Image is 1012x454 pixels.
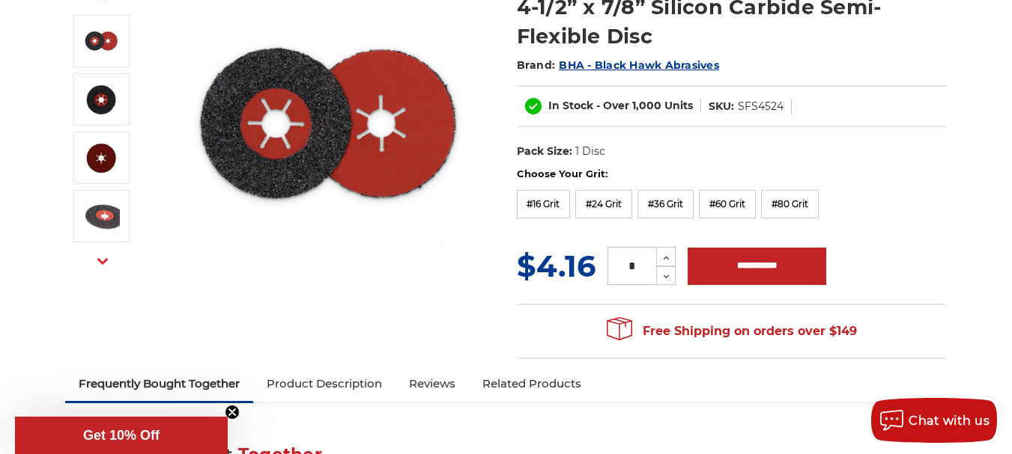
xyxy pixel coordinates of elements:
[517,248,596,284] span: $4.16
[575,144,605,159] dd: 1 Disc
[607,316,857,346] span: Free Shipping on orders over $149
[253,367,396,400] a: Product Description
[396,367,469,400] a: Reviews
[709,99,734,114] dt: SKU:
[559,58,719,72] a: BHA - Black Hawk Abrasives
[596,99,629,112] span: - Over
[82,81,120,118] img: 4-1/2” x 7/8” Silicon Carbide Semi-Flexible Disc
[469,367,595,400] a: Related Products
[82,139,120,177] img: 4-1/2” x 7/8” Silicon Carbide Semi-Flexible Disc
[548,99,593,112] span: In Stock
[517,144,572,159] dt: Pack Size:
[871,398,997,443] button: Chat with us
[664,99,693,112] span: Units
[225,405,240,420] button: Close teaser
[83,428,160,443] span: Get 10% Off
[15,417,228,454] div: Get 10% OffClose teaser
[517,167,947,182] label: Choose Your Grit:
[82,197,120,235] img: 4-1/2” x 7/8” Silicon Carbide Semi-Flexible Disc
[517,58,556,72] span: Brand:
[632,99,661,112] span: 1,000
[85,245,121,277] button: Next
[909,414,990,428] span: Chat with us
[82,22,120,60] img: 4.5" x 7/8" Silicon Carbide Semi Flex Disc
[738,99,784,114] dd: SFS4524
[65,367,253,400] a: Frequently Bought Together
